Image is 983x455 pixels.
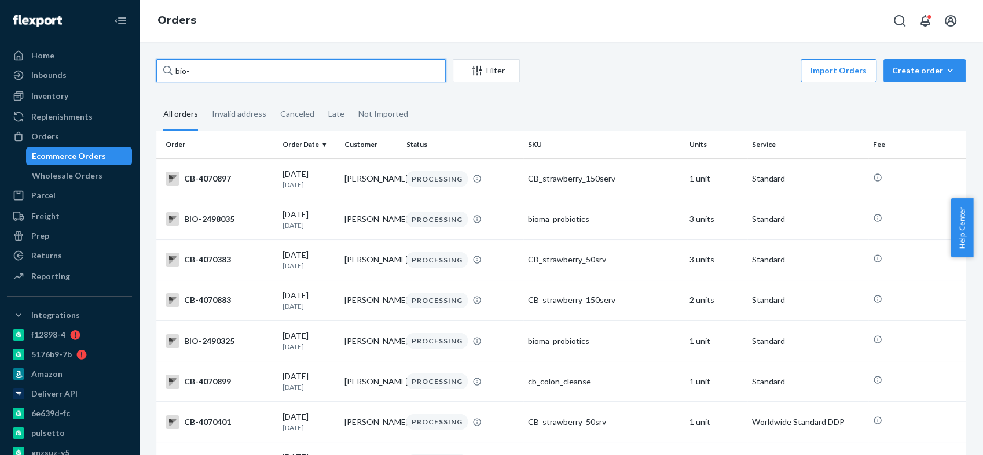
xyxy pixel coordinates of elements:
[166,212,273,226] div: BIO-2498035
[528,376,681,387] div: cb_colon_cleanse
[148,4,206,38] ol: breadcrumbs
[340,158,402,199] td: [PERSON_NAME]
[31,388,78,399] div: Deliverr API
[31,210,60,222] div: Freight
[914,9,937,32] button: Open notifications
[406,414,468,430] div: PROCESSING
[752,335,864,347] p: Standard
[7,325,132,344] a: f12898-4
[283,290,335,311] div: [DATE]
[406,293,468,308] div: PROCESSING
[280,99,314,129] div: Canceled
[888,9,911,32] button: Open Search Box
[166,253,273,267] div: CB-4070383
[31,111,93,123] div: Replenishments
[31,190,56,201] div: Parcel
[883,59,966,82] button: Create order
[31,427,65,439] div: pulsetto
[344,139,397,149] div: Customer
[340,280,402,320] td: [PERSON_NAME]
[283,382,335,392] p: [DATE]
[283,220,335,230] p: [DATE]
[31,271,70,282] div: Reporting
[7,404,132,423] a: 6e639d-fc
[7,345,132,364] a: 5176b9-7b
[156,131,278,158] th: Order
[31,309,80,321] div: Integrations
[156,59,446,82] input: Search orders
[283,249,335,271] div: [DATE]
[7,227,132,245] a: Prep
[166,172,273,186] div: CB-4070897
[283,180,335,190] p: [DATE]
[283,209,335,230] div: [DATE]
[283,301,335,311] p: [DATE]
[283,411,335,432] div: [DATE]
[13,15,62,27] img: Flexport logo
[402,131,523,158] th: Status
[358,99,408,129] div: Not Imported
[340,402,402,442] td: [PERSON_NAME]
[685,199,747,239] td: 3 units
[7,186,132,205] a: Parcel
[340,239,402,280] td: [PERSON_NAME]
[166,334,273,348] div: BIO-2490325
[212,99,266,129] div: Invalid address
[283,330,335,352] div: [DATE]
[801,59,876,82] button: Import Orders
[31,131,59,142] div: Orders
[163,99,198,131] div: All orders
[26,147,133,165] a: Ecommerce Orders
[7,108,132,126] a: Replenishments
[406,373,468,389] div: PROCESSING
[31,329,65,341] div: f12898-4
[31,230,49,242] div: Prep
[7,207,132,225] a: Freight
[406,333,468,349] div: PROCESSING
[340,199,402,239] td: [PERSON_NAME]
[951,198,973,257] button: Help Center
[7,246,132,265] a: Returns
[283,168,335,190] div: [DATE]
[7,66,132,84] a: Inbounds
[166,293,273,307] div: CB-4070883
[685,158,747,199] td: 1 unit
[283,342,335,352] p: [DATE]
[340,361,402,402] td: [PERSON_NAME]
[453,59,520,82] button: Filter
[892,65,957,76] div: Create order
[31,408,70,419] div: 6e639d-fc
[328,99,344,129] div: Late
[7,384,132,403] a: Deliverr API
[453,65,519,76] div: Filter
[752,416,864,428] p: Worldwide Standard DDP
[528,213,681,225] div: bioma_probiotics
[939,9,962,32] button: Open account menu
[685,321,747,361] td: 1 unit
[31,50,54,61] div: Home
[685,402,747,442] td: 1 unit
[31,69,67,81] div: Inbounds
[528,173,681,184] div: CB_strawberry_150serv
[528,294,681,306] div: CB_strawberry_150serv
[31,250,62,261] div: Returns
[7,46,132,65] a: Home
[166,375,273,389] div: CB-4070899
[528,254,681,265] div: CB_strawberry_50srv
[7,267,132,286] a: Reporting
[528,416,681,428] div: CB_strawberry_50srv
[752,213,864,225] p: Standard
[7,306,132,324] button: Integrations
[523,131,685,158] th: SKU
[747,131,869,158] th: Service
[32,150,106,162] div: Ecommerce Orders
[340,321,402,361] td: [PERSON_NAME]
[7,365,132,383] a: Amazon
[685,131,747,158] th: Units
[752,254,864,265] p: Standard
[32,170,102,182] div: Wholesale Orders
[278,131,340,158] th: Order Date
[752,294,864,306] p: Standard
[283,371,335,392] div: [DATE]
[406,212,468,227] div: PROCESSING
